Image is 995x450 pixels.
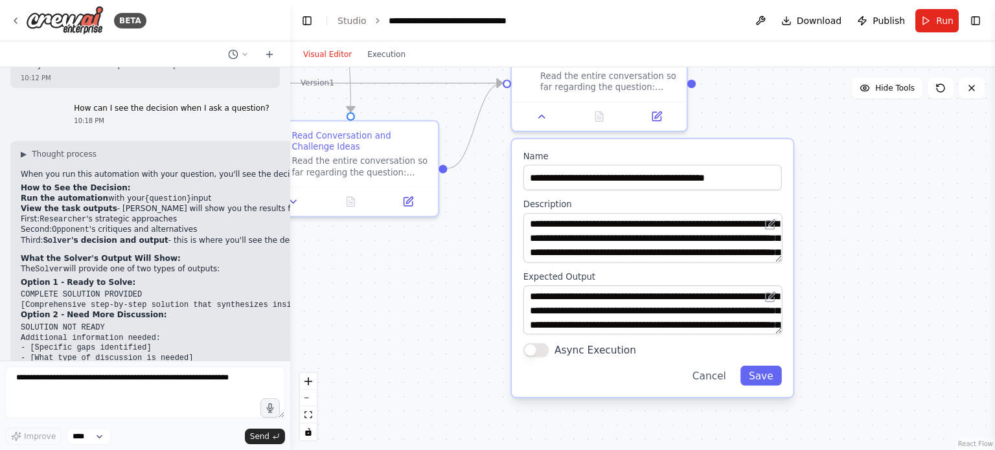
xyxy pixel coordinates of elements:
code: SOLUTION NOT READY Additional information needed: - [Specific gaps identified] - [What type of di... [21,323,245,372]
button: Hide Tools [852,78,922,98]
button: fit view [300,407,317,423]
button: Download [776,9,847,32]
strong: What the Solver's Output Will Show: [21,254,181,263]
button: Switch to previous chat [223,47,254,62]
button: zoom out [300,390,317,407]
a: Studio [337,16,367,26]
button: Cancel [684,366,735,386]
button: Open in editor [762,288,779,305]
code: Researcher [40,215,86,224]
nav: breadcrumb [337,14,534,27]
span: Run [936,14,954,27]
button: Open in side panel [632,108,681,125]
li: Second: 's critiques and alternatives [21,225,805,236]
strong: Option 1 - Ready to Solve: [21,278,135,287]
code: Opponent [52,225,89,234]
div: React Flow controls [300,373,317,440]
label: Description [523,199,782,210]
a: React Flow attribution [958,440,993,447]
button: Execution [360,47,413,62]
li: Third: - this is where you'll see the decision [21,236,805,247]
span: Hide Tools [875,83,915,93]
button: Open in side panel [383,193,432,210]
button: Click to speak your automation idea [260,398,280,418]
button: Publish [852,9,910,32]
span: Thought process [32,149,97,159]
code: {question} [144,194,191,203]
button: Hide left sidebar [298,12,316,30]
p: How can I see the decision when I ask a question? [74,104,269,114]
g: Edge from ad7c6d20-4bb4-4d60-a59c-7f1e61699197 to fe32f257-ff43-4e80-9e1e-2fbe587fe388 [199,76,502,90]
div: Version 1 [301,78,334,88]
div: Assess Conversation and Decide Solution Readiness [540,45,678,67]
img: Logo [26,6,104,35]
button: No output available [321,193,381,210]
strong: 's decision and output [43,236,168,245]
button: Send [245,429,285,444]
span: Download [797,14,842,27]
span: Improve [24,431,56,442]
button: Show right sidebar [966,12,985,30]
button: Open in editor [762,216,779,232]
code: Solver [35,265,63,274]
button: No output available [569,108,630,125]
div: Read Conversation and Challenge IdeasRead the entire conversation so far regarding the question: ... [262,120,439,217]
div: Assess Conversation and Decide Solution ReadinessRead the entire conversation so far regarding th... [510,35,688,132]
button: Start a new chat [259,47,280,62]
div: Read the entire conversation so far regarding the question: '{question}'. Based on the conversati... [292,155,429,178]
span: Publish [873,14,905,27]
strong: Option 2 - Need More Discussion: [21,310,167,319]
button: toggle interactivity [300,423,317,440]
strong: How to See the Decision: [21,183,131,192]
li: with your input [21,194,805,205]
p: When you run this automation with your question, you'll see the decision in the final task output... [21,170,805,181]
button: Save [740,366,782,386]
strong: View the task outputs [21,204,117,213]
li: First: 's strategic approaches [21,214,805,225]
div: 10:18 PM [74,116,269,126]
strong: Run the automation [21,194,108,203]
div: BETA [114,13,146,28]
li: - [PERSON_NAME] will show you the results from each task: [21,204,805,246]
div: 10:12 PM [21,73,269,83]
span: ▶ [21,149,27,159]
label: Expected Output [523,271,782,282]
div: Read the entire conversation so far regarding the question: '{question}'. Analyze all insights, a... [540,71,678,93]
div: Read Conversation and Challenge Ideas [292,130,429,153]
button: Improve [5,428,62,445]
g: Edge from 8ea908b5-6db5-4893-9f36-44ed4609f43d to fe32f257-ff43-4e80-9e1e-2fbe587fe388 [448,76,503,175]
button: Run [915,9,959,32]
button: Visual Editor [295,47,360,62]
code: COMPLETE SOLUTION PROVIDED [Comprehensive step-by-step solution that synthesizes insights from th... [21,290,805,309]
button: zoom in [300,373,317,390]
code: Solver [43,236,71,245]
p: The will provide one of two types of outputs: [21,264,805,275]
span: Send [250,431,269,442]
label: Async Execution [555,343,636,357]
button: ▶Thought process [21,149,97,159]
label: Name [523,151,782,163]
